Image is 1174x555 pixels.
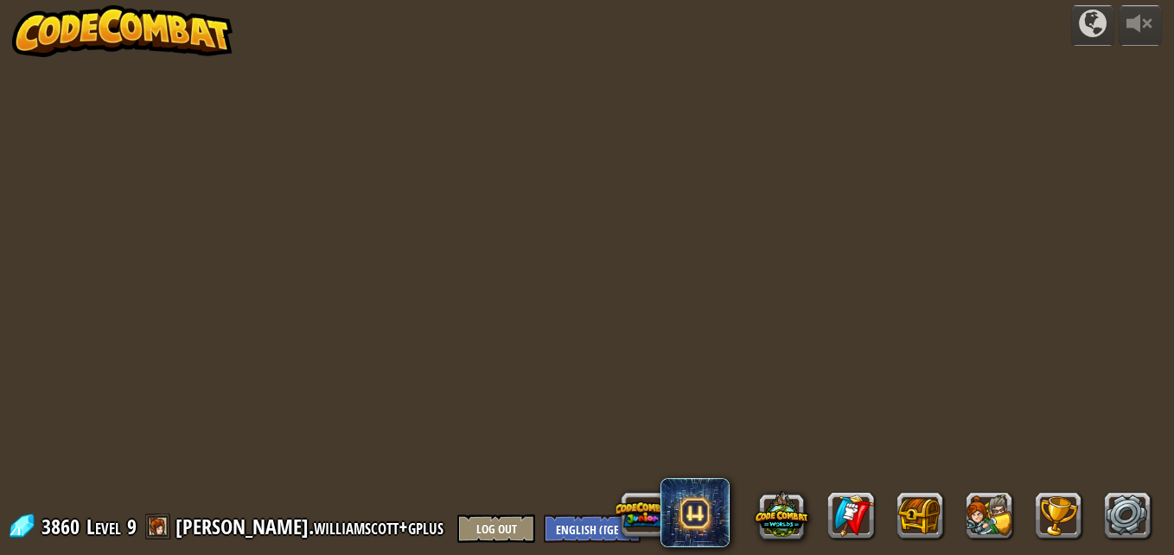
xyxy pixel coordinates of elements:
[86,513,121,541] span: Level
[457,514,535,543] button: Log Out
[12,5,233,57] img: CodeCombat - Learn how to code by playing a game
[127,513,137,540] span: 9
[41,513,85,540] span: 3860
[1071,5,1114,46] button: Campaigns
[175,513,449,540] a: [PERSON_NAME].williamscott+gplus
[1119,5,1162,46] button: Adjust volume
